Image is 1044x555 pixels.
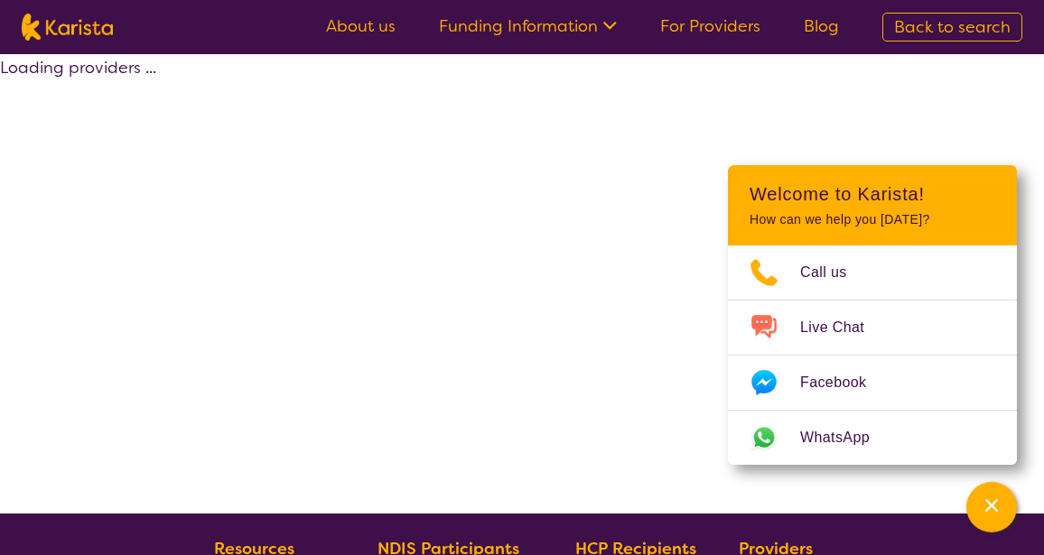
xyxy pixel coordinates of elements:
span: Back to search [894,16,1011,38]
a: About us [326,15,396,37]
a: Back to search [882,13,1022,42]
a: For Providers [660,15,760,37]
span: Call us [800,259,869,286]
div: Channel Menu [728,165,1017,465]
a: Funding Information [439,15,617,37]
p: How can we help you [DATE]? [750,212,995,227]
span: Live Chat [800,314,886,341]
span: Facebook [800,369,888,396]
ul: Choose channel [728,245,1017,465]
h2: Welcome to Karista! [750,183,995,205]
button: Channel Menu [966,482,1017,532]
a: Blog [804,15,839,37]
a: Web link opens in a new tab. [728,411,1017,465]
span: WhatsApp [800,424,891,451]
img: Karista logo [22,14,113,41]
